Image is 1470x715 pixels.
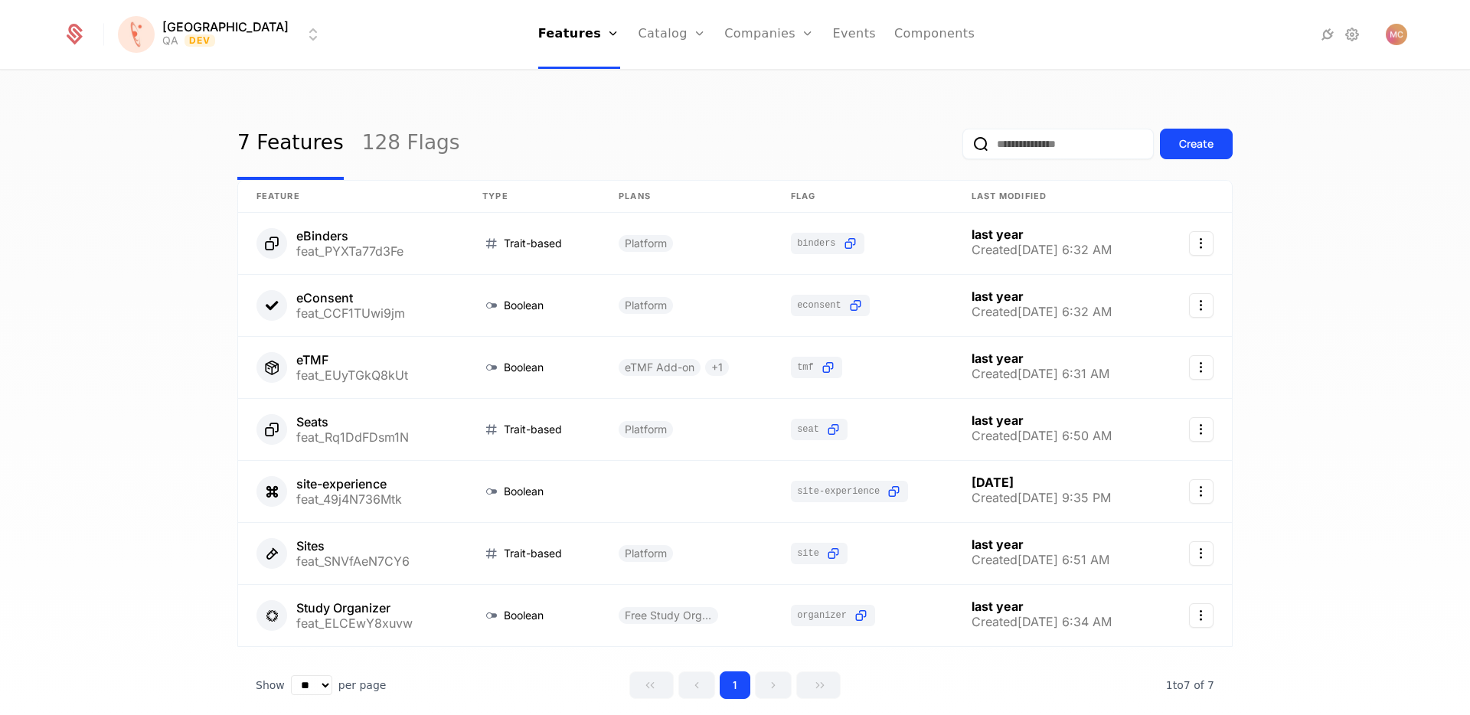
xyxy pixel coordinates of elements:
[1166,679,1214,691] span: 7
[122,18,322,51] button: Select environment
[464,181,600,213] th: Type
[755,671,792,699] button: Go to next page
[237,671,1233,699] div: Table pagination
[1189,603,1214,628] button: Select action
[338,677,387,693] span: per page
[1318,25,1337,44] a: Integrations
[953,181,1161,213] th: Last Modified
[162,21,289,33] span: [GEOGRAPHIC_DATA]
[678,671,715,699] button: Go to previous page
[1189,293,1214,318] button: Select action
[185,34,216,47] span: Dev
[256,677,285,693] span: Show
[291,675,332,695] select: Select page size
[1189,417,1214,442] button: Select action
[773,181,952,213] th: Flag
[1386,24,1407,45] img: Marijana Colovic
[1166,679,1207,691] span: 1 to 7 of
[796,671,841,699] button: Go to last page
[1189,355,1214,380] button: Select action
[362,108,460,180] a: 128 Flags
[1189,541,1214,566] button: Select action
[629,671,841,699] div: Page navigation
[629,671,674,699] button: Go to first page
[162,33,178,48] div: QA
[1386,24,1407,45] button: Open user button
[1160,129,1233,159] button: Create
[720,671,750,699] button: Go to page 1
[1189,231,1214,256] button: Select action
[237,108,344,180] a: 7 Features
[1179,136,1214,152] div: Create
[238,181,464,213] th: Feature
[118,16,155,53] img: Florence
[1189,479,1214,504] button: Select action
[1343,25,1361,44] a: Settings
[600,181,773,213] th: Plans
